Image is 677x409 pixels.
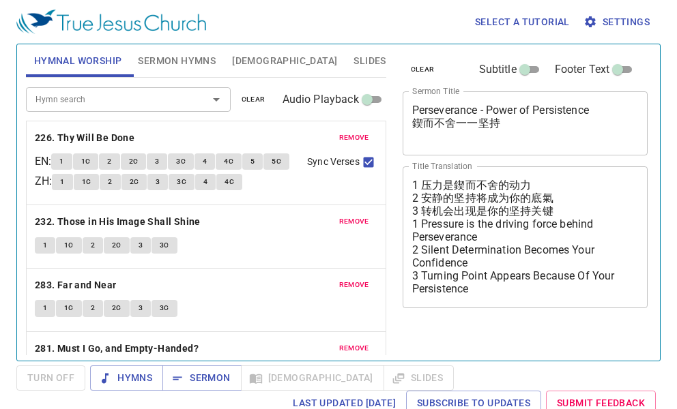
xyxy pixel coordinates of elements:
button: 4C [216,153,242,170]
button: 4C [216,174,242,190]
span: 1C [81,155,91,168]
button: Hymns [90,365,163,391]
textarea: 1 压力是鍥而不舍的动力 2 安静的坚持将成为你的底氣 3 转机会出现是你的坚持关键 1 Pressure is the driving force behind Perseverance 2 ... [412,179,639,295]
button: 1C [56,300,82,316]
span: 3C [176,155,186,168]
button: clear [233,91,274,108]
span: remove [339,215,369,228]
span: 2 [91,302,95,314]
button: 3 [130,300,151,316]
span: Hymnal Worship [34,52,122,70]
button: 2C [104,237,130,254]
span: 3C [160,302,169,314]
button: remove [331,213,377,230]
p: EN : [35,153,51,170]
button: 2C [121,153,147,170]
b: 283. Far and Near [35,277,117,294]
span: 3C [177,176,186,188]
span: Settings [586,14,650,31]
button: 2 [100,174,120,190]
span: 1 [60,176,64,188]
span: 4C [225,176,234,188]
span: Subtitle [479,61,517,78]
span: Hymns [101,369,152,387]
span: 1C [64,302,74,314]
span: 2C [130,176,139,188]
b: 232. Those in His Image Shall Shine [35,213,201,230]
b: 226. Thy Will Be Done [35,130,134,147]
button: 3 [147,153,167,170]
button: remove [331,340,377,357]
button: 1C [73,153,99,170]
button: 281. Must I Go, and Empty-Handed? [35,340,201,357]
span: remove [339,342,369,354]
span: 5 [250,155,255,168]
button: 4 [195,153,215,170]
span: Sync Verses [307,155,359,169]
button: remove [331,277,377,293]
span: 2C [112,239,121,252]
button: 5 [242,153,263,170]
span: Slides [354,52,386,70]
span: 1C [64,239,74,252]
span: remove [339,132,369,144]
button: 2 [99,153,119,170]
span: 2 [91,239,95,252]
button: 3C [152,237,177,254]
button: Open [207,90,226,109]
img: True Jesus Church [16,10,206,34]
button: 1 [52,174,72,190]
span: 2C [129,155,139,168]
span: 1 [43,239,47,252]
button: 4 [195,174,216,190]
button: 283. Far and Near [35,277,119,294]
button: 2 [83,237,103,254]
span: 3 [155,155,159,168]
span: 1 [59,155,63,168]
button: 2C [121,174,147,190]
span: 2 [108,176,112,188]
button: clear [403,61,443,78]
button: 1C [74,174,100,190]
span: clear [411,63,435,76]
button: 1 [51,153,72,170]
span: 1 [43,302,47,314]
button: 3C [169,174,195,190]
span: 3C [160,239,169,252]
b: 281. Must I Go, and Empty-Handed? [35,340,199,357]
span: 3 [139,239,143,252]
span: 4 [203,155,207,168]
span: remove [339,279,369,291]
button: 232. Those in His Image Shall Shine [35,213,203,230]
p: ZH : [35,173,52,190]
span: clear [242,93,265,106]
button: 2 [83,300,103,316]
button: 3C [168,153,194,170]
span: 2 [107,155,111,168]
span: 1C [82,176,91,188]
button: 3C [152,300,177,316]
span: Sermon Hymns [138,52,216,70]
span: [DEMOGRAPHIC_DATA] [232,52,337,70]
span: 4 [203,176,207,188]
span: Select a tutorial [475,14,570,31]
span: 3 [139,302,143,314]
span: 4C [224,155,233,168]
span: 2C [112,302,121,314]
span: 3 [156,176,160,188]
button: 3 [147,174,168,190]
span: 5C [272,155,281,168]
button: 1 [35,237,55,254]
button: 226. Thy Will Be Done [35,130,137,147]
span: Sermon [173,369,230,387]
span: Audio Playback [283,91,359,108]
button: 2C [104,300,130,316]
button: Settings [581,10,655,35]
button: 1 [35,300,55,316]
button: Sermon [162,365,241,391]
button: remove [331,130,377,146]
button: 3 [130,237,151,254]
textarea: Perseverance - Power of Persistence 鍥而不舍一一坚持 [412,104,639,142]
button: 5C [263,153,289,170]
span: Footer Text [555,61,610,78]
